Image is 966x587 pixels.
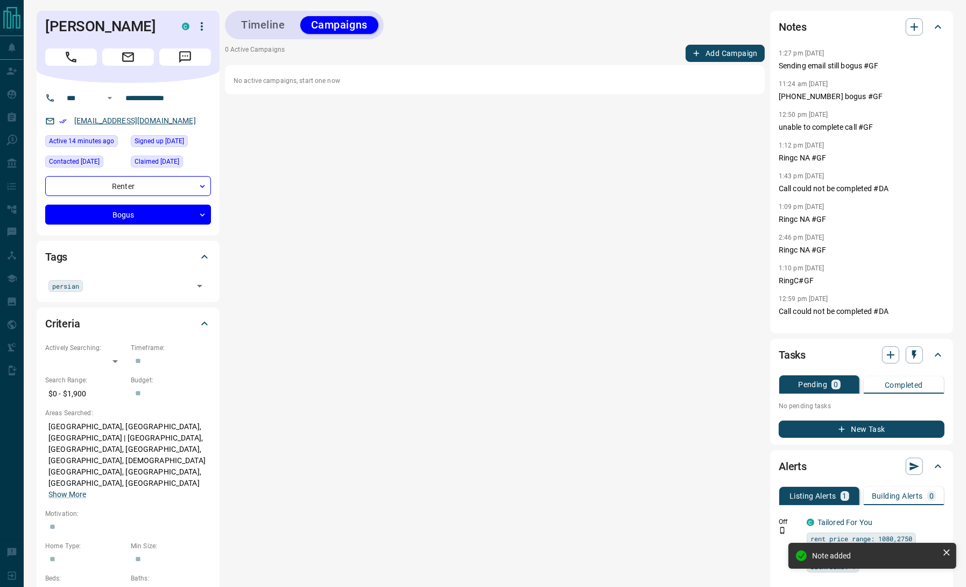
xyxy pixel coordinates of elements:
div: Renter [45,176,211,196]
p: No active campaigns, start one now [234,76,756,86]
div: Note added [812,551,938,560]
span: Active 14 minutes ago [49,136,114,146]
h2: Tags [45,248,67,265]
p: Pending [798,381,827,388]
p: Actively Searching: [45,343,125,353]
p: Search Range: [45,375,125,385]
span: Contacted [DATE] [49,156,100,167]
span: rent price range: 1080,2750 [810,533,912,544]
p: 12:50 pm [DATE] [779,111,828,118]
p: Off [779,517,800,527]
p: No pending tasks [779,398,944,414]
p: Motivation: [45,509,211,519]
p: 1:09 pm [DATE] [779,203,824,211]
div: condos.ca [807,519,814,526]
div: Thu Aug 14 2025 [45,135,125,150]
p: Areas Searched: [45,408,211,418]
p: 0 [929,492,934,500]
p: Home Type: [45,541,125,551]
p: 2:46 pm [DATE] [779,234,824,241]
p: Building Alerts [872,492,923,500]
p: RingC#GF [779,275,944,286]
p: 12:59 pm [DATE] [779,295,828,303]
p: 1 [843,492,847,500]
p: Call could not be completed #DA [779,306,944,317]
p: [PHONE_NUMBER] bogus #GF [779,91,944,102]
p: Beds: [45,574,125,583]
h2: Criteria [45,315,80,332]
div: Tags [45,244,211,270]
p: 11:24 am [DATE] [779,80,828,88]
p: $0 - $1,900 [45,385,125,403]
h1: [PERSON_NAME] [45,18,166,35]
div: condos.ca [182,23,189,30]
p: 1:10 pm [DATE] [779,264,824,272]
button: Show More [48,489,86,500]
p: Ringc NA #GF [779,244,944,256]
div: Criteria [45,311,211,337]
p: unable to complete call #GF [779,122,944,133]
span: Claimed [DATE] [135,156,179,167]
p: 1:43 pm [DATE] [779,172,824,180]
svg: Push Notification Only [779,527,786,534]
svg: Email Verified [59,117,67,125]
p: Sending email still bogus #GF [779,60,944,72]
div: Bogus [45,205,211,225]
span: persian [52,281,79,291]
p: Budget: [131,375,211,385]
p: Min Size: [131,541,211,551]
a: [EMAIL_ADDRESS][DOMAIN_NAME] [74,116,196,125]
div: Fri Aug 01 2025 [45,156,125,171]
p: Ringc NA #GF [779,152,944,164]
button: Add Campaign [686,45,765,62]
p: 10:30 am [DATE] [779,326,828,333]
div: Notes [779,14,944,40]
h2: Alerts [779,458,807,475]
p: 1:12 pm [DATE] [779,142,824,149]
a: Tailored For You [817,518,872,527]
p: Completed [885,381,923,389]
p: 1:27 pm [DATE] [779,50,824,57]
button: New Task [779,421,944,438]
p: Listing Alerts [789,492,836,500]
p: Call could not be completed #DA [779,183,944,194]
button: Timeline [230,16,296,34]
div: Alerts [779,453,944,479]
p: Baths: [131,574,211,583]
div: Tasks [779,342,944,368]
p: 0 [834,381,838,388]
button: Campaigns [300,16,378,34]
h2: Notes [779,18,807,36]
p: Ringc NA #GF [779,214,944,225]
p: Timeframe: [131,343,211,353]
div: Sat Feb 22 2025 [131,135,211,150]
h2: Tasks [779,346,806,364]
span: Call [45,48,97,66]
p: [GEOGRAPHIC_DATA], [GEOGRAPHIC_DATA], [GEOGRAPHIC_DATA] | [GEOGRAPHIC_DATA], [GEOGRAPHIC_DATA], [... [45,418,211,504]
span: Email [102,48,154,66]
span: Signed up [DATE] [135,136,184,146]
button: Open [103,92,116,104]
div: Mon Feb 24 2025 [131,156,211,171]
p: 0 Active Campaigns [225,45,285,62]
span: Message [159,48,211,66]
button: Open [192,278,207,293]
